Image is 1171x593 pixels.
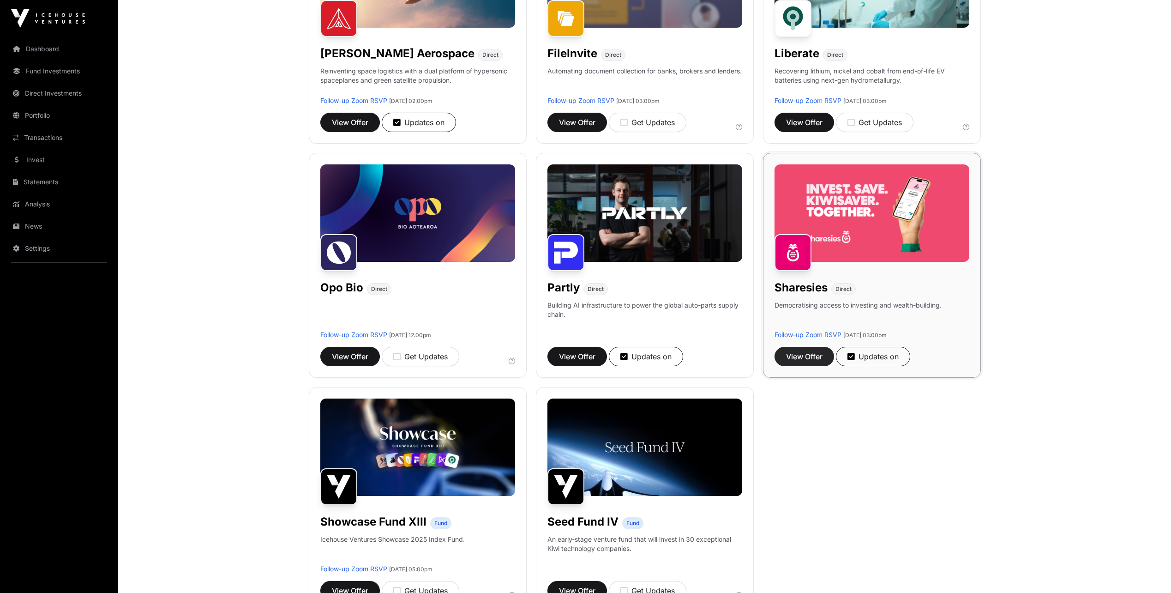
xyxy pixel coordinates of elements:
a: Follow-up Zoom RSVP [547,97,614,104]
h1: [PERSON_NAME] Aerospace [320,46,474,61]
a: Invest [7,150,111,170]
span: View Offer [786,351,823,362]
div: Updates on [620,351,672,362]
img: Showcase Fund XIII [320,468,357,505]
a: Transactions [7,127,111,148]
button: Updates on [609,347,683,366]
a: Follow-up Zoom RSVP [775,331,841,339]
span: Fund [434,520,447,527]
button: View Offer [775,347,834,366]
span: [DATE] 03:00pm [843,332,887,339]
img: Icehouse Ventures Logo [11,9,85,28]
span: [DATE] 03:00pm [616,97,660,104]
span: Fund [626,520,639,527]
img: Opo-Bio-Banner.jpg [320,164,515,262]
span: [DATE] 03:00pm [843,97,887,104]
span: View Offer [559,351,595,362]
span: Direct [827,51,843,59]
button: Updates on [382,113,456,132]
span: View Offer [786,117,823,128]
button: Get Updates [836,113,913,132]
button: Get Updates [382,347,459,366]
p: Democratising access to investing and wealth-building. [775,301,942,330]
button: View Offer [320,113,380,132]
iframe: Chat Widget [1125,549,1171,593]
h1: Sharesies [775,280,828,295]
h1: FileInvite [547,46,597,61]
div: Get Updates [393,351,448,362]
p: Recovering lithium, nickel and cobalt from end-of-life EV batteries using next-gen hydrometallurgy. [775,67,969,96]
span: View Offer [559,117,595,128]
a: Direct Investments [7,83,111,103]
button: View Offer [320,347,380,366]
button: View Offer [775,113,834,132]
h1: Seed Fund IV [547,514,619,529]
a: Follow-up Zoom RSVP [320,565,387,573]
div: Updates on [393,117,444,128]
span: Direct [605,51,621,59]
button: View Offer [547,347,607,366]
div: Get Updates [620,117,675,128]
span: View Offer [332,117,368,128]
a: News [7,216,111,236]
h1: Liberate [775,46,819,61]
span: [DATE] 02:00pm [389,97,432,104]
img: Showcase-Fund-Banner-1.jpg [320,399,515,496]
span: Direct [482,51,498,59]
a: Follow-up Zoom RSVP [320,97,387,104]
h1: Opo Bio [320,280,363,295]
img: Seed-Fund-4_Banner.jpg [547,399,742,496]
p: Icehouse Ventures Showcase 2025 Index Fund. [320,535,465,544]
div: Get Updates [847,117,902,128]
h1: Partly [547,280,580,295]
span: Direct [371,285,387,293]
h1: Showcase Fund XIII [320,514,426,529]
span: View Offer [332,351,368,362]
div: Updates on [847,351,899,362]
a: Fund Investments [7,61,111,81]
a: Settings [7,238,111,259]
span: Direct [835,285,852,293]
button: View Offer [547,113,607,132]
img: Sharesies [775,234,811,271]
a: Dashboard [7,39,111,59]
button: Updates on [836,347,910,366]
button: Get Updates [609,113,686,132]
a: Analysis [7,194,111,214]
img: Partly-Banner.jpg [547,164,742,262]
img: Opo Bio [320,234,357,271]
img: Sharesies-Banner.jpg [775,164,969,262]
a: Follow-up Zoom RSVP [775,97,841,104]
a: Follow-up Zoom RSVP [320,331,387,339]
p: Building AI infrastructure to power the global auto-parts supply chain. [547,301,742,330]
img: Seed Fund IV [547,468,584,505]
img: Partly [547,234,584,271]
span: [DATE] 12:00pm [389,332,431,339]
p: An early-stage venture fund that will invest in 30 exceptional Kiwi technology companies. [547,535,742,553]
p: Automating document collection for banks, brokers and lenders. [547,67,742,96]
span: [DATE] 05:00pm [389,566,432,573]
a: Statements [7,172,111,192]
span: Direct [588,285,604,293]
a: Portfolio [7,105,111,126]
p: Reinventing space logistics with a dual platform of hypersonic spaceplanes and green satellite pr... [320,67,515,96]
